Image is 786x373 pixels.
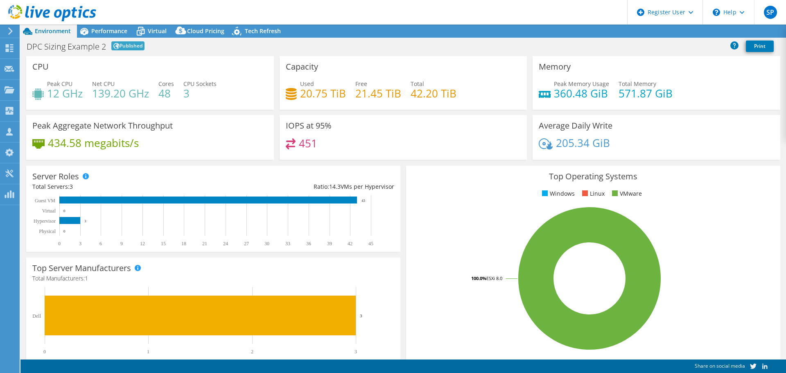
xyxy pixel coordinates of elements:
[32,121,173,130] h3: Peak Aggregate Network Throughput
[85,274,88,282] span: 1
[32,172,79,181] h3: Server Roles
[355,89,401,98] h4: 21.45 TiB
[183,80,217,88] span: CPU Sockets
[161,241,166,246] text: 15
[32,313,41,319] text: Dell
[148,27,167,35] span: Virtual
[120,241,123,246] text: 9
[539,121,612,130] h3: Average Daily Write
[91,27,127,35] span: Performance
[412,172,774,181] h3: Top Operating Systems
[35,27,71,35] span: Environment
[245,27,281,35] span: Tech Refresh
[285,241,290,246] text: 33
[47,89,83,98] h4: 12 GHz
[348,241,352,246] text: 42
[554,89,609,98] h4: 360.48 GiB
[32,264,131,273] h3: Top Server Manufacturers
[306,241,311,246] text: 36
[610,189,642,198] li: VMware
[223,241,228,246] text: 24
[554,80,609,88] span: Peak Memory Usage
[181,241,186,246] text: 18
[695,362,745,369] span: Share on social media
[471,275,486,281] tspan: 100.0%
[140,241,145,246] text: 12
[42,208,56,214] text: Virtual
[244,241,249,246] text: 27
[34,218,56,224] text: Hypervisor
[99,241,102,246] text: 6
[368,241,373,246] text: 45
[84,219,86,223] text: 3
[619,80,656,88] span: Total Memory
[286,121,332,130] h3: IOPS at 95%
[92,80,115,88] span: Net CPU
[39,228,56,234] text: Physical
[360,313,362,318] text: 3
[746,41,774,52] a: Print
[48,138,139,147] h4: 434.58 megabits/s
[286,62,318,71] h3: Capacity
[158,89,174,98] h4: 48
[202,241,207,246] text: 21
[147,349,149,355] text: 1
[43,349,46,355] text: 0
[111,41,145,50] span: Published
[619,89,673,98] h4: 571.87 GiB
[355,80,367,88] span: Free
[47,80,72,88] span: Peak CPU
[300,80,314,88] span: Used
[32,182,213,191] div: Total Servers:
[556,138,610,147] h4: 205.34 GiB
[251,349,253,355] text: 2
[63,229,65,233] text: 0
[27,43,106,51] h1: DPC Sizing Example 2
[540,189,575,198] li: Windows
[32,62,49,71] h3: CPU
[35,198,55,203] text: Guest VM
[361,199,366,203] text: 43
[329,183,341,190] span: 14.3
[486,275,502,281] tspan: ESXi 8.0
[299,139,317,148] h4: 451
[187,27,224,35] span: Cloud Pricing
[158,80,174,88] span: Cores
[539,62,571,71] h3: Memory
[32,274,394,283] h4: Total Manufacturers:
[764,6,777,19] span: SP
[79,241,81,246] text: 3
[713,9,720,16] svg: \n
[411,80,424,88] span: Total
[58,241,61,246] text: 0
[63,209,65,213] text: 0
[355,349,357,355] text: 3
[300,89,346,98] h4: 20.75 TiB
[70,183,73,190] span: 3
[411,89,456,98] h4: 42.20 TiB
[327,241,332,246] text: 39
[580,189,605,198] li: Linux
[213,182,394,191] div: Ratio: VMs per Hypervisor
[264,241,269,246] text: 30
[183,89,217,98] h4: 3
[92,89,149,98] h4: 139.20 GHz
